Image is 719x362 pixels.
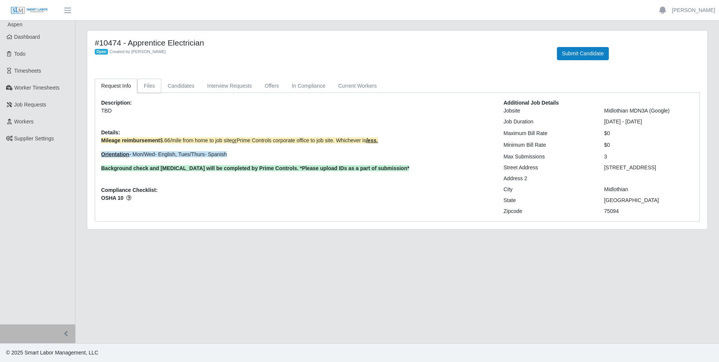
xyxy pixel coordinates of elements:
[14,135,54,141] span: Supplier Settings
[101,100,132,106] b: Description:
[258,79,285,93] a: Offers
[95,79,137,93] a: Request Info
[498,141,599,149] div: Minimum Bill Rate
[498,164,599,172] div: Street Address
[498,118,599,126] div: Job Duration
[101,129,120,135] b: Details:
[6,350,98,356] span: © 2025 Smart Labor Management, LLC
[598,107,699,115] div: Midlothian MDN3A (Google)
[366,137,378,143] span: less.
[498,129,599,137] div: Maximum Bill Rate
[11,6,48,15] img: SLM Logo
[95,49,108,55] span: Open
[598,186,699,193] div: Midlothian
[557,47,608,60] button: Submit Candidate
[161,79,201,93] a: Candidates
[232,137,237,143] span: or
[598,164,699,172] div: [STREET_ADDRESS]
[598,196,699,204] div: [GEOGRAPHIC_DATA]
[101,137,160,143] strong: Mileage reimbursement
[101,151,129,157] span: Orientation
[14,34,40,40] span: Dashboard
[109,49,166,54] span: Created by [PERSON_NAME]
[498,175,599,183] div: Address 2
[101,187,158,193] b: Compliance Checklist:
[498,153,599,161] div: Max Submissions
[201,79,258,93] a: Interview Requests
[598,207,699,215] div: 75094
[101,194,492,202] span: OSHA 10
[504,100,559,106] b: Additional Job Details
[14,119,34,125] span: Workers
[101,137,378,143] span: $.66/mile from home to job site Prime Controls corporate office to job site. Whichever is
[498,207,599,215] div: Zipcode
[672,6,715,14] a: [PERSON_NAME]
[14,85,59,91] span: Worker Timesheets
[332,79,383,93] a: Current Workers
[8,21,23,27] span: Aspen
[598,141,699,149] div: $0
[285,79,332,93] a: In Compliance
[101,165,409,171] span: Background check and [MEDICAL_DATA] will be completed by Prime Controls. *Please upload IDs as a ...
[598,153,699,161] div: 3
[137,79,161,93] a: Files
[101,107,492,115] p: TBD
[498,196,599,204] div: State
[101,151,227,157] span: - Mon/Wed- English, Tues/Thurs- Spanish
[95,38,546,47] h4: #10474 - Apprentice Electrician
[598,118,699,126] div: [DATE] - [DATE]
[598,129,699,137] div: $0
[14,51,26,57] span: Todo
[498,186,599,193] div: City
[14,102,47,108] span: Job Requests
[14,68,41,74] span: Timesheets
[498,107,599,115] div: Jobsite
